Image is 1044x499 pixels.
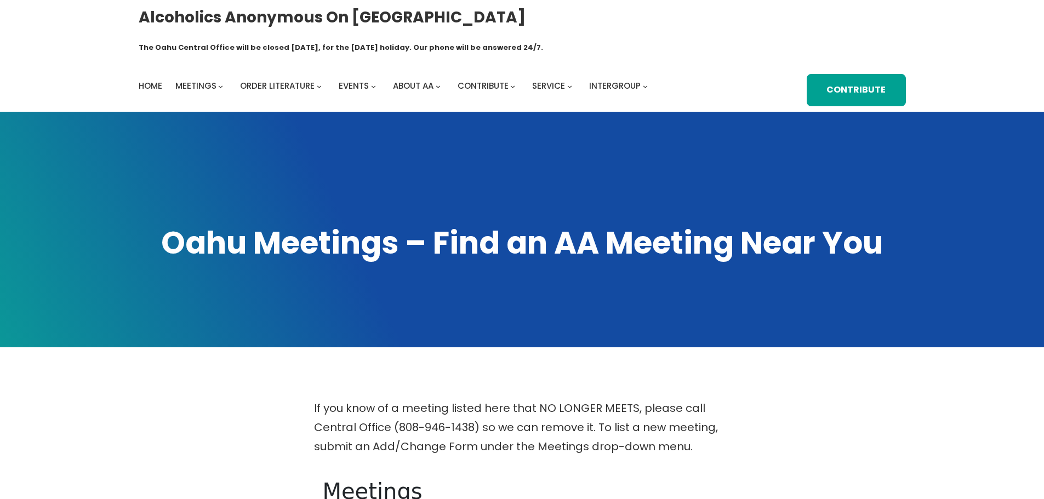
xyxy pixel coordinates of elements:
a: Meetings [175,78,216,94]
a: About AA [393,78,433,94]
p: If you know of a meeting listed here that NO LONGER MEETS, please call Central Office (808-946-14... [314,399,731,456]
span: Contribute [458,80,509,91]
h1: Oahu Meetings – Find an AA Meeting Near You [139,222,906,264]
a: Events [339,78,369,94]
button: About AA submenu [436,84,441,89]
button: Service submenu [567,84,572,89]
a: Alcoholics Anonymous on [GEOGRAPHIC_DATA] [139,4,526,31]
button: Intergroup submenu [643,84,648,89]
nav: Intergroup [139,78,652,94]
a: Intergroup [589,78,641,94]
button: Meetings submenu [218,84,223,89]
span: Service [532,80,565,91]
a: Home [139,78,162,94]
h1: The Oahu Central Office will be closed [DATE], for the [DATE] holiday. Our phone will be answered... [139,42,543,53]
a: Contribute [458,78,509,94]
a: Contribute [807,74,905,106]
span: Intergroup [589,80,641,91]
button: Events submenu [371,84,376,89]
span: Home [139,80,162,91]
span: Meetings [175,80,216,91]
button: Order Literature submenu [317,84,322,89]
a: Service [532,78,565,94]
span: Order Literature [240,80,315,91]
button: Contribute submenu [510,84,515,89]
span: Events [339,80,369,91]
span: About AA [393,80,433,91]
